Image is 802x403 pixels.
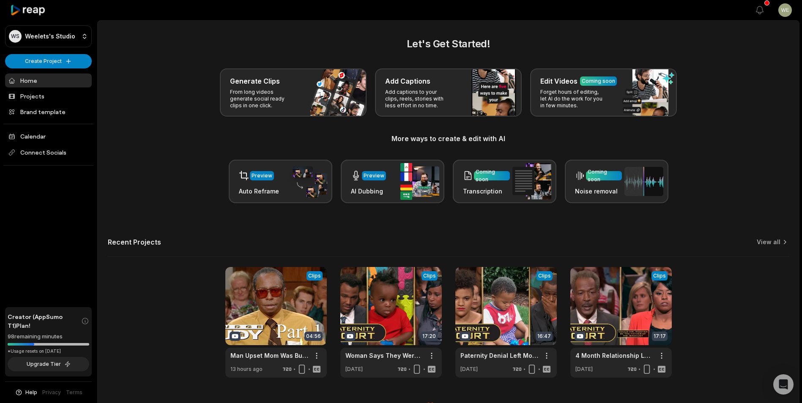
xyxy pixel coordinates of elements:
[5,129,92,143] a: Calendar
[773,374,794,395] div: Open Intercom Messenger
[252,172,272,180] div: Preview
[540,76,578,86] h3: Edit Videos
[8,357,89,371] button: Upgrade Tier
[8,348,89,354] div: *Usage resets on [DATE]
[351,187,386,196] h3: AI Dubbing
[108,133,789,144] h3: More ways to create & edit with AI
[364,172,384,180] div: Preview
[108,238,161,246] h2: Recent Projects
[476,168,508,183] div: Coming soon
[108,36,789,52] h2: Let's Get Started!
[5,74,92,87] a: Home
[9,30,22,43] div: WS
[230,89,296,109] p: From long videos generate social ready clips in one click.
[5,89,92,103] a: Projects
[239,187,279,196] h3: Auto Reframe
[15,389,37,396] button: Help
[345,351,423,360] a: Woman Says They Were On A "Break" (Full Episode) | Paternity Court
[230,76,280,86] h3: Generate Clips
[575,187,622,196] h3: Noise removal
[385,89,451,109] p: Add captions to your clips, reels, stories with less effort in no time.
[5,54,92,68] button: Create Project
[230,351,308,360] a: Man Upset Mom Was Buried in His Plot! | Part 1
[540,89,606,109] p: Forget hours of editing, let AI do the work for you in few minutes.
[512,163,551,199] img: transcription.png
[25,389,37,396] span: Help
[8,312,81,330] span: Creator (AppSumo T1) Plan!
[42,389,61,396] a: Privacy
[463,187,510,196] h3: Transcription
[624,167,663,196] img: noise_removal.png
[582,77,615,85] div: Coming soon
[25,33,75,40] p: Weelets's Studio
[5,105,92,119] a: Brand template
[66,389,82,396] a: Terms
[288,165,327,198] img: auto_reframe.png
[757,238,780,246] a: View all
[460,351,538,360] a: Paternity Denial Left Mother and Child Homeless (Full Episode) | Paternity Court
[5,145,92,160] span: Connect Socials
[575,351,653,360] a: 4 Month Relationship Leads To $92,000 In Child Support (Full Episode) | Paternity Court
[588,168,620,183] div: Coming soon
[385,76,430,86] h3: Add Captions
[400,163,439,200] img: ai_dubbing.png
[8,332,89,341] div: 98 remaining minutes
